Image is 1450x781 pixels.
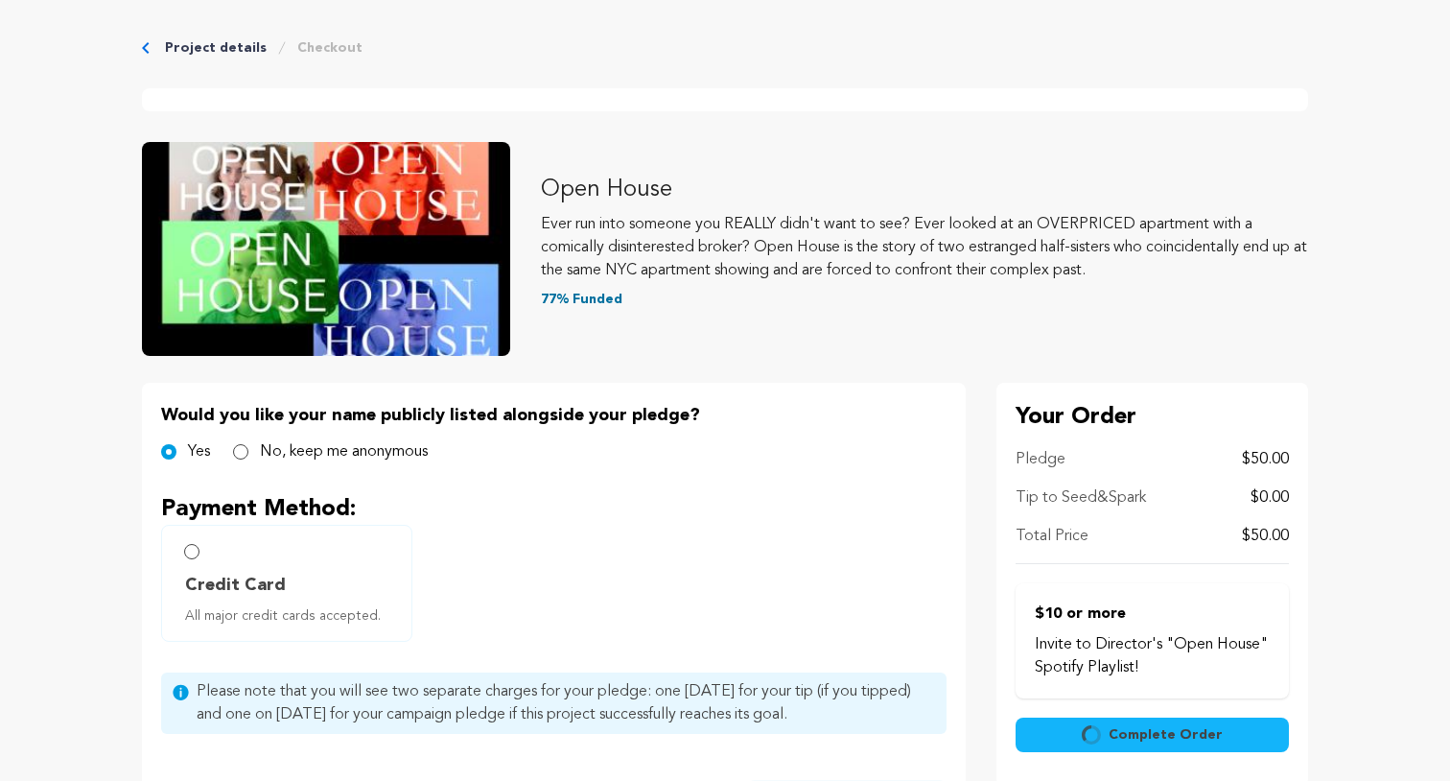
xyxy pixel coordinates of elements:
[142,142,510,356] img: Open House image
[541,290,1308,309] p: 77% Funded
[1016,486,1146,509] p: Tip to Seed&Spark
[142,38,1308,58] div: Breadcrumb
[541,175,1308,205] p: Open House
[188,440,210,463] label: Yes
[1035,603,1270,626] p: $10 or more
[297,38,362,58] a: Checkout
[1016,718,1289,752] button: Complete Order
[1242,448,1289,471] p: $50.00
[185,572,286,599] span: Credit Card
[1016,402,1289,433] p: Your Order
[1242,525,1289,548] p: $50.00
[161,402,947,429] p: Would you like your name publicly listed alongside your pledge?
[1016,525,1088,548] p: Total Price
[165,38,267,58] a: Project details
[197,680,935,726] span: Please note that you will see two separate charges for your pledge: one [DATE] for your tip (if y...
[161,494,947,525] p: Payment Method:
[1251,486,1289,509] p: $0.00
[260,440,428,463] label: No, keep me anonymous
[1035,633,1270,679] p: Invite to Director's "Open House" Spotify Playlist!
[185,606,396,626] span: All major credit cards accepted.
[1016,448,1065,471] p: Pledge
[541,213,1308,282] p: Ever run into someone you REALLY didn't want to see? Ever looked at an OVERPRICED apartment with ...
[1109,725,1223,745] span: Complete Order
